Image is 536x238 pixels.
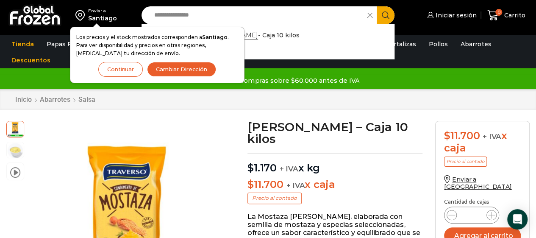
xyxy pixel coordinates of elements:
[247,178,254,190] span: $
[507,209,528,230] div: Open Intercom Messenger
[247,179,422,191] p: x caja
[7,52,55,68] a: Descuentos
[76,33,238,58] p: Los precios y el stock mostrados corresponden a . Para ver disponibilidad y precios en otras regi...
[502,11,525,20] span: Carrito
[39,95,71,104] a: Abarrotes
[202,34,228,40] strong: Santiago
[247,153,422,174] p: x kg
[177,31,258,39] strong: Mostaza [PERSON_NAME]
[433,11,477,20] span: Iniciar sesión
[444,130,521,154] div: x caja
[142,28,394,55] a: Mostaza [PERSON_NAME]- Caja 10 kilos $1.170
[444,199,521,205] p: Cantidad de cajas
[444,129,450,142] span: $
[377,6,394,24] button: Search button
[15,95,32,104] a: Inicio
[247,193,302,204] p: Precio al contado
[464,209,480,221] input: Product quantity
[75,8,88,22] img: address-field-icon.svg
[7,120,24,137] span: mostaza traverso
[88,8,117,14] div: Enviar a
[485,6,528,25] a: 0 Carrito
[88,14,117,22] div: Santiago
[7,142,24,159] span: mostaza
[286,181,305,190] span: + IVA
[280,165,298,173] span: + IVA
[98,62,143,77] button: Continuar
[425,36,452,52] a: Pollos
[147,62,216,77] button: Cambiar Dirección
[247,162,277,174] bdi: 1.170
[444,129,480,142] bdi: 11.700
[483,132,501,141] span: + IVA
[247,178,283,190] bdi: 11.700
[7,36,38,52] a: Tienda
[456,36,496,52] a: Abarrotes
[425,7,477,24] a: Iniciar sesión
[42,36,89,52] a: Papas Fritas
[495,9,502,16] span: 0
[444,157,487,167] p: Precio al contado
[380,36,420,52] a: Hortalizas
[78,95,96,104] a: Salsa
[247,162,254,174] span: $
[247,121,422,145] h1: [PERSON_NAME] – Caja 10 kilos
[15,95,96,104] nav: Breadcrumb
[444,176,512,190] a: Enviar a [GEOGRAPHIC_DATA]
